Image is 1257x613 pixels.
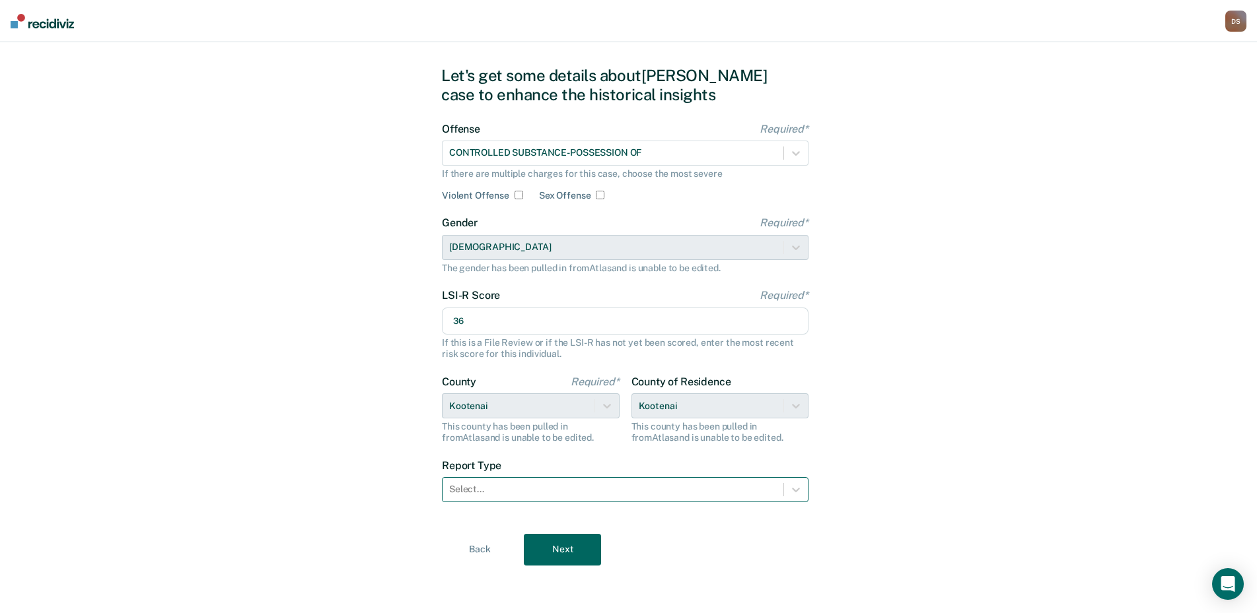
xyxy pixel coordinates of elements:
label: Offense [442,123,808,135]
div: If this is a File Review or if the LSI-R has not yet been scored, enter the most recent risk scor... [442,337,808,360]
span: Required* [760,123,808,135]
label: County [442,375,620,388]
button: DS [1225,11,1246,32]
div: The gender has been pulled in from Atlas and is unable to be edited. [442,263,808,274]
label: County of Residence [631,375,809,388]
label: Violent Offense [442,190,509,201]
div: This county has been pulled in from Atlas and is unable to be edited. [631,421,809,443]
span: Required* [571,375,620,388]
span: Required* [760,216,808,229]
label: Gender [442,216,808,229]
button: Back [441,534,519,565]
div: Open Intercom Messenger [1212,568,1244,600]
div: D S [1225,11,1246,32]
div: If there are multiple charges for this case, choose the most severe [442,168,808,179]
span: Required* [760,289,808,302]
label: LSI-R Score [442,289,808,302]
label: Report Type [442,459,808,472]
div: Let's get some details about [PERSON_NAME] case to enhance the historical insights [441,66,816,104]
button: Next [524,534,601,565]
label: Sex Offense [539,190,591,201]
div: This county has been pulled in from Atlas and is unable to be edited. [442,421,620,443]
img: Recidiviz [11,14,74,28]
